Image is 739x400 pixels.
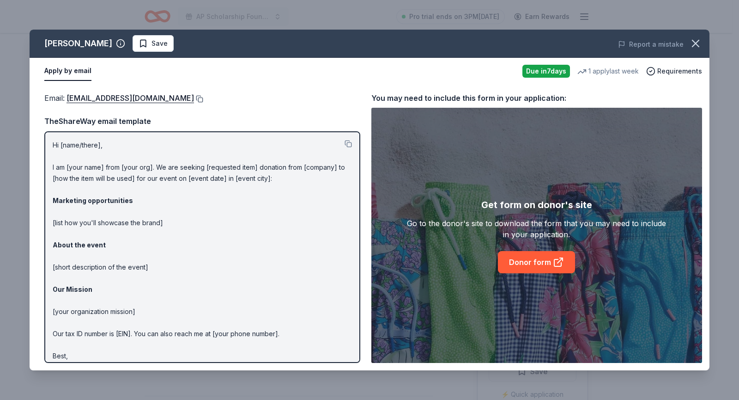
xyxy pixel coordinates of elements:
[522,65,570,78] div: Due in 7 days
[67,92,194,104] a: [EMAIL_ADDRESS][DOMAIN_NAME]
[577,66,639,77] div: 1 apply last week
[151,38,168,49] span: Save
[481,197,592,212] div: Get form on donor's site
[53,241,106,249] strong: About the event
[44,62,91,81] button: Apply by email
[618,39,684,50] button: Report a mistake
[133,35,174,52] button: Save
[44,36,112,51] div: [PERSON_NAME]
[53,285,92,293] strong: Our Mission
[44,115,360,127] div: TheShareWay email template
[404,218,669,240] div: Go to the donor's site to download the form that you may need to include in your application.
[646,66,702,77] button: Requirements
[657,66,702,77] span: Requirements
[53,140,352,373] p: Hi [name/there], I am [your name] from [your org]. We are seeking [requested item] donation from ...
[44,93,194,103] span: Email :
[53,197,133,204] strong: Marketing opportunities
[371,92,702,104] div: You may need to include this form in your application:
[498,251,575,273] a: Donor form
